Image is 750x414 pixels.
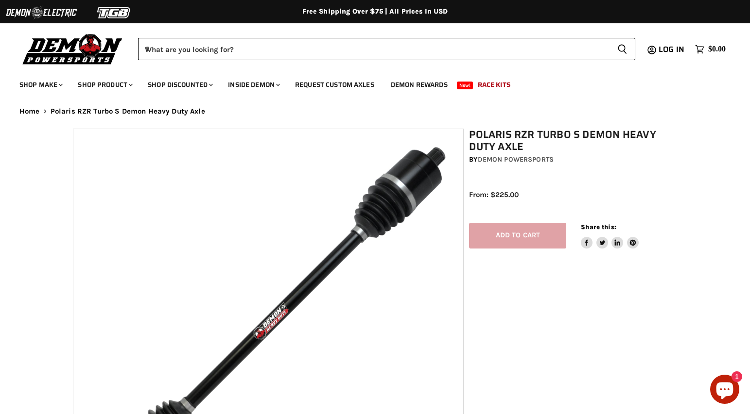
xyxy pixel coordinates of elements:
div: by [469,154,682,165]
inbox-online-store-chat: Shopify online store chat [707,375,742,406]
a: Log in [654,45,690,54]
img: Demon Powersports [19,32,126,66]
a: $0.00 [690,42,731,56]
h1: Polaris RZR Turbo S Demon Heavy Duty Axle [469,129,682,153]
form: Product [138,38,635,60]
span: $0.00 [708,45,726,54]
a: Shop Discounted [140,75,219,95]
a: Request Custom Axles [288,75,382,95]
a: Shop Make [12,75,69,95]
button: Search [610,38,635,60]
span: Polaris RZR Turbo S Demon Heavy Duty Axle [51,107,205,116]
img: Demon Electric Logo 2 [5,3,78,22]
span: Share this: [581,223,616,231]
span: From: $225.00 [469,190,519,199]
input: When autocomplete results are available use up and down arrows to review and enter to select [138,38,610,60]
img: TGB Logo 2 [78,3,151,22]
a: Race Kits [471,75,518,95]
a: Home [19,107,40,116]
a: Inside Demon [221,75,286,95]
a: Demon Rewards [384,75,455,95]
span: New! [457,82,473,89]
span: Log in [659,43,684,55]
a: Demon Powersports [478,155,554,164]
aside: Share this: [581,223,639,248]
a: Shop Product [70,75,139,95]
ul: Main menu [12,71,723,95]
